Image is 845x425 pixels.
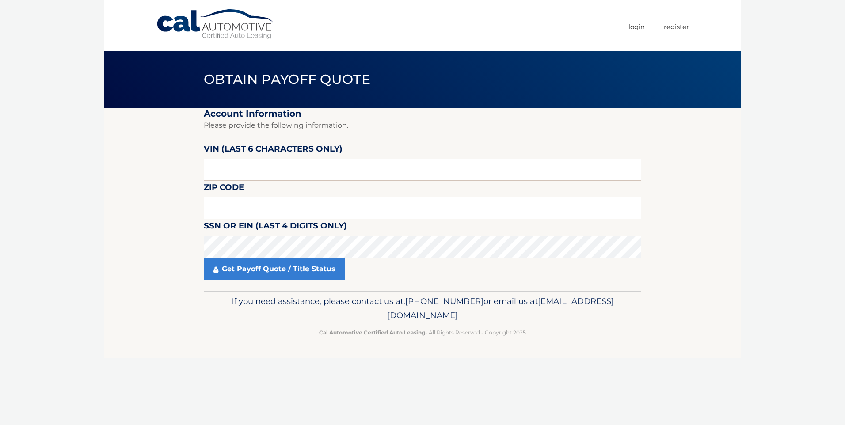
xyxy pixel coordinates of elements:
strong: Cal Automotive Certified Auto Leasing [319,329,425,336]
span: Obtain Payoff Quote [204,71,370,87]
label: Zip Code [204,181,244,197]
a: Login [628,19,645,34]
a: Get Payoff Quote / Title Status [204,258,345,280]
p: Please provide the following information. [204,119,641,132]
a: Cal Automotive [156,9,275,40]
a: Register [664,19,689,34]
p: If you need assistance, please contact us at: or email us at [209,294,636,323]
label: SSN or EIN (last 4 digits only) [204,219,347,235]
h2: Account Information [204,108,641,119]
span: [PHONE_NUMBER] [405,296,483,306]
label: VIN (last 6 characters only) [204,142,343,159]
p: - All Rights Reserved - Copyright 2025 [209,328,636,337]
